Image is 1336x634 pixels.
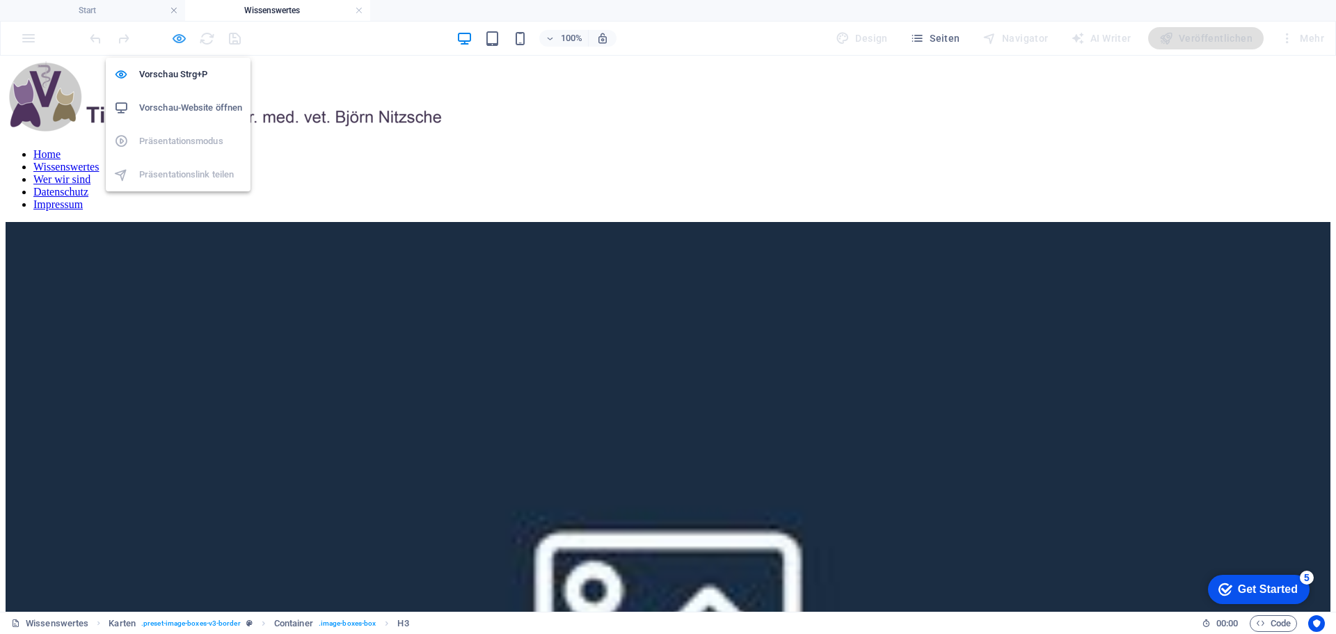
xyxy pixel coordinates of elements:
[1226,618,1228,628] span: :
[141,615,241,632] span: . preset-image-boxes-v3-border
[109,615,136,632] span: Klick zum Auswählen. Doppelklick zum Bearbeiten
[560,30,582,47] h6: 100%
[1250,615,1297,632] button: Code
[910,31,960,45] span: Seiten
[1216,615,1238,632] span: 00 00
[274,615,313,632] span: Klick zum Auswählen. Doppelklick zum Bearbeiten
[830,27,893,49] div: Design (Strg+Alt+Y)
[905,27,966,49] button: Seiten
[11,7,113,36] div: Get Started 5 items remaining, 0% complete
[1256,615,1291,632] span: Code
[139,66,242,83] h6: Vorschau Strg+P
[397,615,408,632] span: Klick zum Auswählen. Doppelklick zum Bearbeiten
[246,619,253,627] i: Dieses Element ist ein anpassbares Preset
[185,3,370,18] h4: Wissenswertes
[103,3,117,17] div: 5
[1202,615,1239,632] h6: Session-Zeit
[109,615,408,632] nav: breadcrumb
[41,15,101,28] div: Get Started
[319,615,376,632] span: . image-boxes-box
[596,32,609,45] i: Bei Größenänderung Zoomstufe automatisch an das gewählte Gerät anpassen.
[139,100,242,116] h6: Vorschau-Website öffnen
[539,30,589,47] button: 100%
[1308,615,1325,632] button: Usercentrics
[11,615,88,632] a: Klick, um Auswahl aufzuheben. Doppelklick öffnet Seitenverwaltung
